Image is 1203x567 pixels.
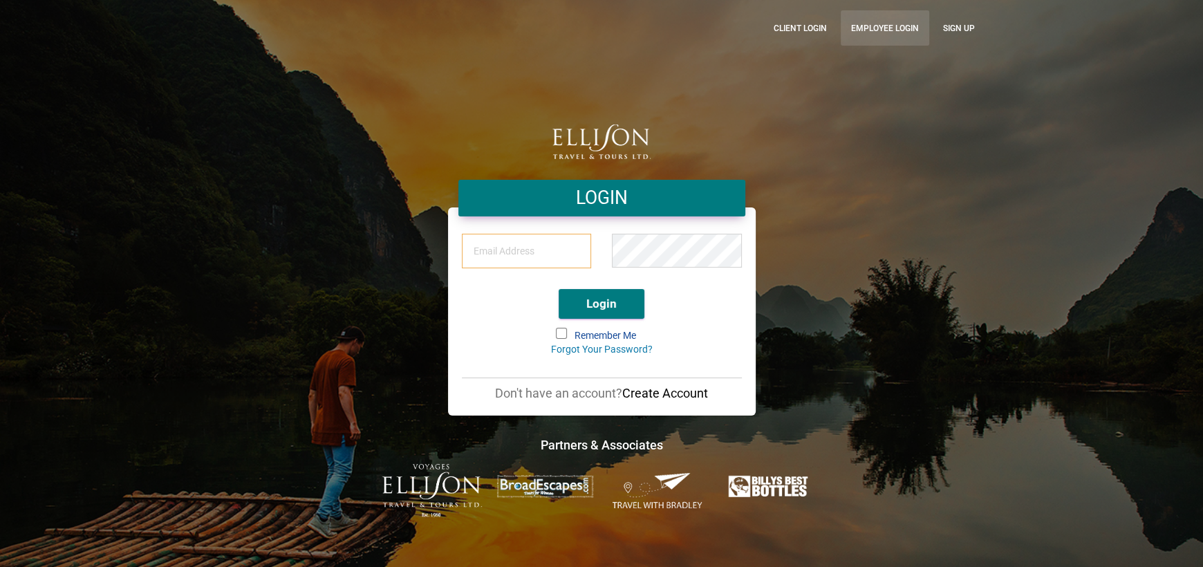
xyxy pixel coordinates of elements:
[559,289,644,319] button: Login
[382,464,482,517] img: ET-Voyages-text-colour-Logo-with-est.png
[551,344,653,355] a: Forgot Your Password?
[557,329,646,343] label: Remember Me
[495,474,595,499] img: broadescapes.png
[462,385,742,402] p: Don't have an account?
[933,10,985,46] a: Sign up
[608,472,708,510] img: Travel-With-Bradley.png
[218,436,985,454] h4: Partners & Associates
[763,10,837,46] a: CLient Login
[552,124,651,159] img: logo.png
[469,185,735,211] h4: LOGIN
[721,472,821,501] img: Billys-Best-Bottles.png
[462,234,592,268] input: Email Address
[622,386,708,400] a: Create Account
[841,10,929,46] a: Employee Login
